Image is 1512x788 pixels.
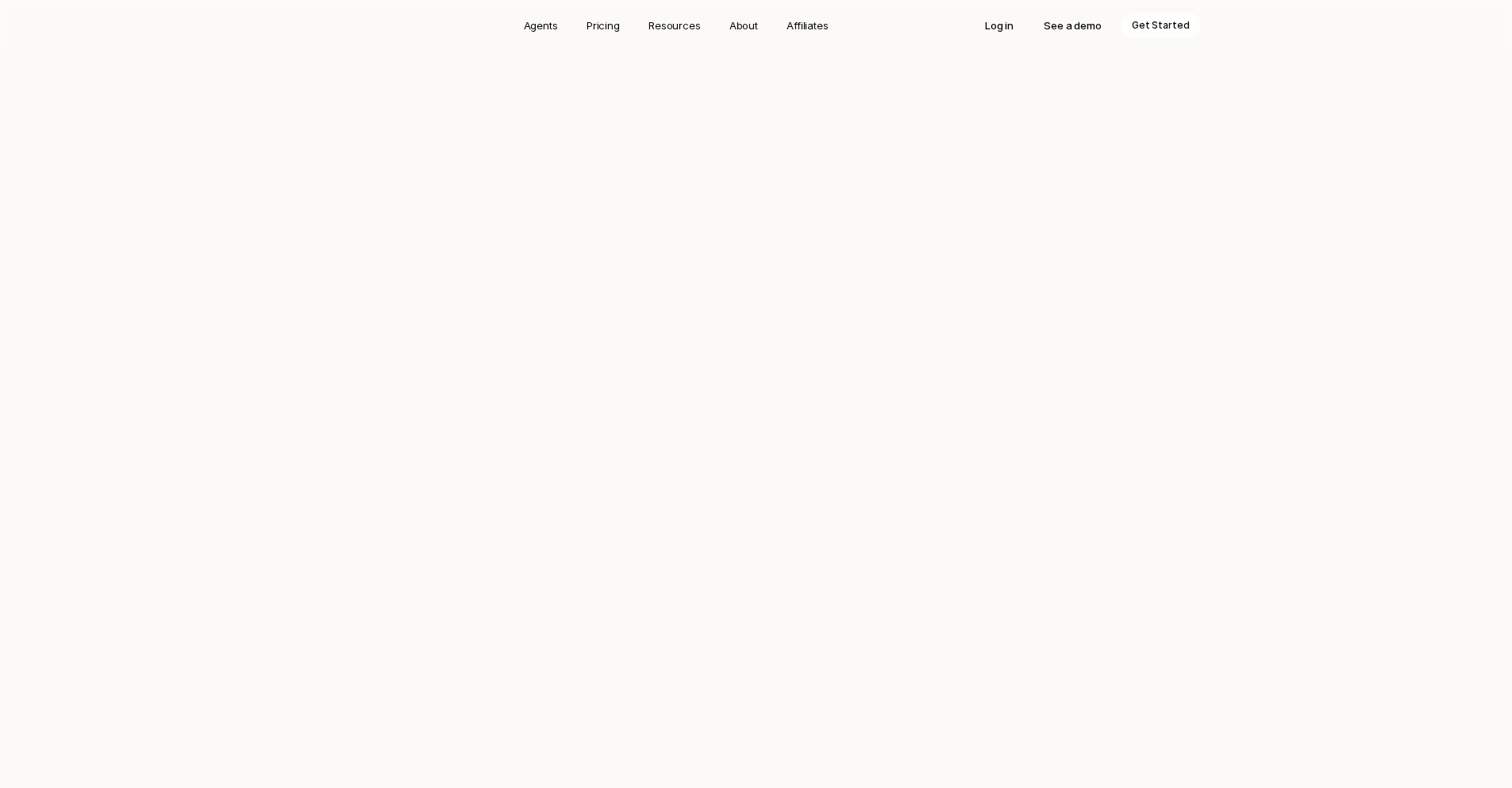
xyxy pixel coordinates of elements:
[648,17,701,33] p: Resources
[974,13,1025,38] a: Log in
[1044,17,1102,33] p: See a demo
[1121,13,1201,38] a: Get Started
[775,248,838,263] p: Watch Demo
[660,241,748,270] a: Get Started
[587,17,620,33] p: Pricing
[777,13,838,38] a: Affiliates
[674,248,734,263] p: Get Started
[985,17,1014,33] p: Log in
[639,13,710,38] a: Resources
[761,241,852,270] a: Watch Demo
[407,29,1106,117] h1: AI Agents for Physical Commodity Traders
[1033,13,1113,38] a: See a demo
[729,17,758,33] p: About
[514,13,567,38] a: Agents
[524,17,558,33] p: Agents
[787,17,829,33] p: Affiliates
[534,136,979,219] p: AI Agents to automate the for . From trade intelligence, demand forecasting, lead generation, lea...
[705,139,884,155] strong: entire Lead-to-Cash cycle
[720,13,768,38] a: About
[577,13,629,38] a: Pricing
[1132,17,1190,33] p: Get Started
